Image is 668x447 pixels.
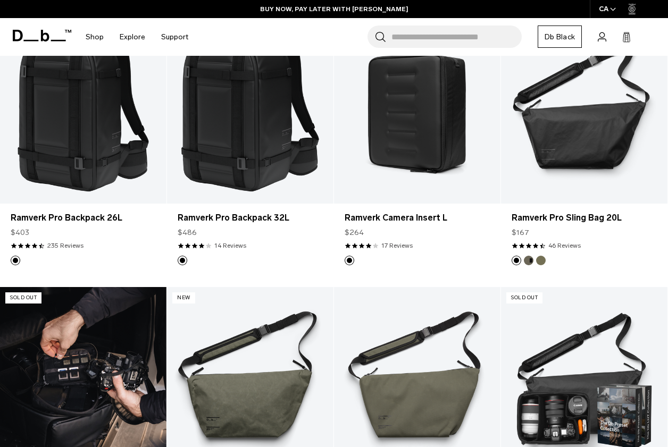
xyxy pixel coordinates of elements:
[512,227,529,238] span: $167
[11,212,156,224] a: Ramverk Pro Backpack 26L
[120,18,145,56] a: Explore
[501,19,667,204] a: Ramverk Pro Sling Bag 20L
[512,256,521,265] button: Black Out
[161,18,188,56] a: Support
[260,4,408,14] a: BUY NOW, PAY LATER WITH [PERSON_NAME]
[512,212,657,224] a: Ramverk Pro Sling Bag 20L
[334,19,500,204] a: Ramverk Camera Insert L
[345,212,490,224] a: Ramverk Camera Insert L
[86,18,104,56] a: Shop
[345,227,364,238] span: $264
[47,241,83,250] a: 235 reviews
[381,241,413,250] a: 17 reviews
[214,241,246,250] a: 14 reviews
[172,292,195,303] p: New
[178,256,187,265] button: Black Out
[5,292,41,303] p: Sold Out
[11,227,29,238] span: $403
[345,256,354,265] button: Black Out
[167,19,333,204] a: Ramverk Pro Backpack 32L
[11,256,20,265] button: Black Out
[538,26,582,48] a: Db Black
[78,18,196,56] nav: Main Navigation
[524,256,533,265] button: Forest Green
[536,256,546,265] button: Mash Green
[548,241,581,250] a: 46 reviews
[178,212,323,224] a: Ramverk Pro Backpack 32L
[178,227,197,238] span: $486
[506,292,542,303] p: Sold Out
